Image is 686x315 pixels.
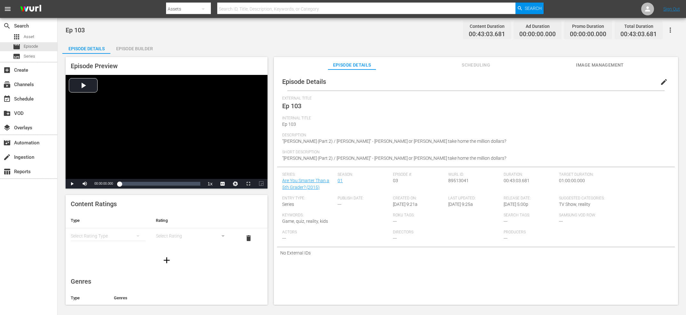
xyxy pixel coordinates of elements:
[15,2,46,17] img: ans4CAIJ8jUAAAAAAAAAAAAAAAAAAAAAAAAgQb4GAAAAAAAAAAAAAAAAAAAAAAAAJMjXAAAAAAAAAAAAAAAAAAAAAAAAgAT5G...
[663,6,680,12] a: Sign Out
[338,196,390,201] span: Publish Date:
[71,200,117,208] span: Content Ratings
[24,53,35,60] span: Series
[282,116,666,121] span: Internal Title
[282,236,286,241] span: ---
[282,102,301,110] span: Ep 103
[504,219,507,224] span: ---
[229,179,242,189] button: Jump To Time
[203,179,216,189] button: Playback Rate
[282,150,666,155] span: Short Description
[469,31,505,38] span: 00:43:03.681
[393,196,445,201] span: Created On:
[241,230,256,246] button: delete
[3,66,11,74] span: Create
[448,178,469,183] span: 89513041
[525,3,542,14] span: Search
[559,219,563,224] span: ---
[338,202,341,207] span: ---
[338,178,343,183] a: 01
[3,124,11,132] span: Overlays
[519,22,556,31] div: Ad Duration
[3,139,11,147] span: Automation
[559,196,666,201] span: Suggested Categories:
[576,61,624,69] span: Image Management
[282,78,326,85] span: Episode Details
[66,26,85,34] span: Ep 103
[282,172,334,177] span: Series:
[570,22,606,31] div: Promo Duration
[469,22,505,31] div: Content Duration
[242,179,255,189] button: Fullscreen
[3,22,11,30] span: Search
[282,122,296,127] span: Ep 103
[110,41,158,56] div: Episode Builder
[282,133,666,138] span: Description
[255,179,267,189] button: Picture-in-Picture
[282,230,390,235] span: Actors
[66,290,109,306] th: Type
[24,34,34,40] span: Asset
[620,31,657,38] span: 00:43:03.681
[559,202,590,207] span: TV Show, reality
[13,33,20,41] span: Asset
[448,172,500,177] span: Wurl ID:
[559,213,611,218] span: Samsung VOD Row:
[282,196,334,201] span: Entry Type:
[3,81,11,88] span: Channels
[448,202,473,207] span: [DATE] 9:25a
[338,172,390,177] span: Season:
[393,213,500,218] span: Roku Tags:
[110,41,158,54] button: Episode Builder
[66,213,267,248] table: simple table
[66,213,151,228] th: Type
[504,202,528,207] span: [DATE] 5:00p
[393,230,500,235] span: Directors
[393,202,418,207] span: [DATE] 9:21a
[393,236,397,241] span: ---
[448,196,500,201] span: Last Updated:
[452,61,500,69] span: Scheduling
[66,75,267,189] div: Video Player
[71,278,91,285] span: Genres
[282,219,328,224] span: Game, quiz, reality, kids
[119,182,200,186] div: Progress Bar
[282,178,329,190] a: Are You Smarter Than a 5th Grader? (2015)
[620,22,657,31] div: Total Duration
[328,61,376,69] span: Episode Details
[62,41,110,54] button: Episode Details
[559,172,666,177] span: Target Duration:
[282,213,390,218] span: Keywords:
[660,78,668,86] span: edit
[504,230,611,235] span: Producers
[656,74,672,90] button: edit
[393,172,445,177] span: Episode #:
[570,31,606,38] span: 00:00:00.000
[216,179,229,189] button: Captions
[245,234,252,242] span: delete
[282,202,294,207] span: Series
[4,5,12,13] span: menu
[393,219,397,224] span: ---
[109,290,246,306] th: Genres
[277,247,675,259] div: No External IDs
[3,95,11,103] span: Schedule
[13,43,20,51] span: Episode
[393,178,398,183] span: 03
[71,62,118,70] span: Episode Preview
[504,236,507,241] span: ---
[282,139,506,144] span: "[PERSON_NAME] (Part 2) / [PERSON_NAME]" - [PERSON_NAME] or [PERSON_NAME] take home the million d...
[504,196,556,201] span: Release Date:
[3,109,11,117] span: VOD
[559,178,585,183] span: 01:00:00.000
[151,213,236,228] th: Rating
[94,182,113,185] span: 00:00:00.000
[519,31,556,38] span: 00:00:00.000
[504,213,556,218] span: Search Tags:
[515,3,544,14] button: Search
[13,52,20,60] span: Series
[3,153,11,161] span: Ingestion
[504,178,530,183] span: 00:43:03.681
[78,179,91,189] button: Mute
[3,168,11,175] span: Reports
